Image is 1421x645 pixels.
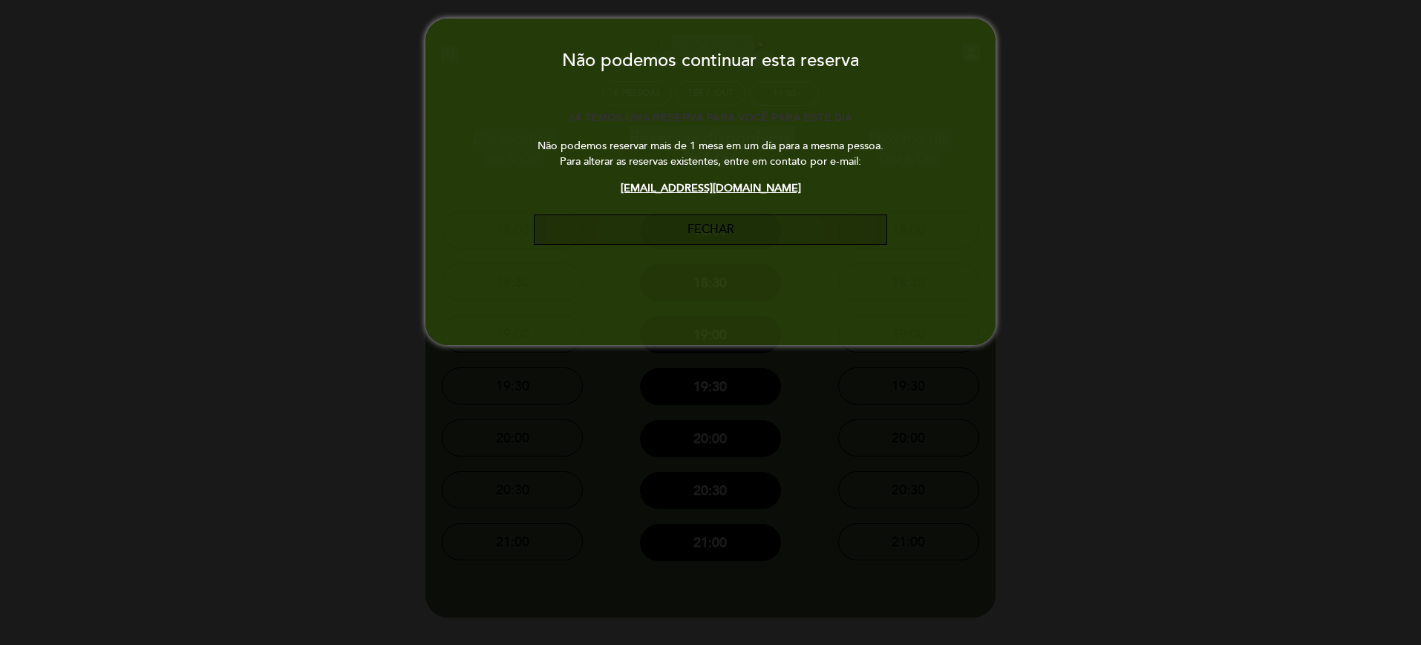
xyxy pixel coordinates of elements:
[425,33,996,88] h3: Não podemos continuar esta reserva
[425,112,996,124] h4: JÁ TEMOS UMA RESERVA PARA VOCÊ PARA ESTE DIA
[621,182,801,194] a: [EMAIL_ADDRESS][DOMAIN_NAME]
[534,139,887,169] p: Não podemos reservar mais de 1 mesa em um día para a mesma pessoa. Para alterar as reservas exist...
[534,215,887,245] button: FECHAR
